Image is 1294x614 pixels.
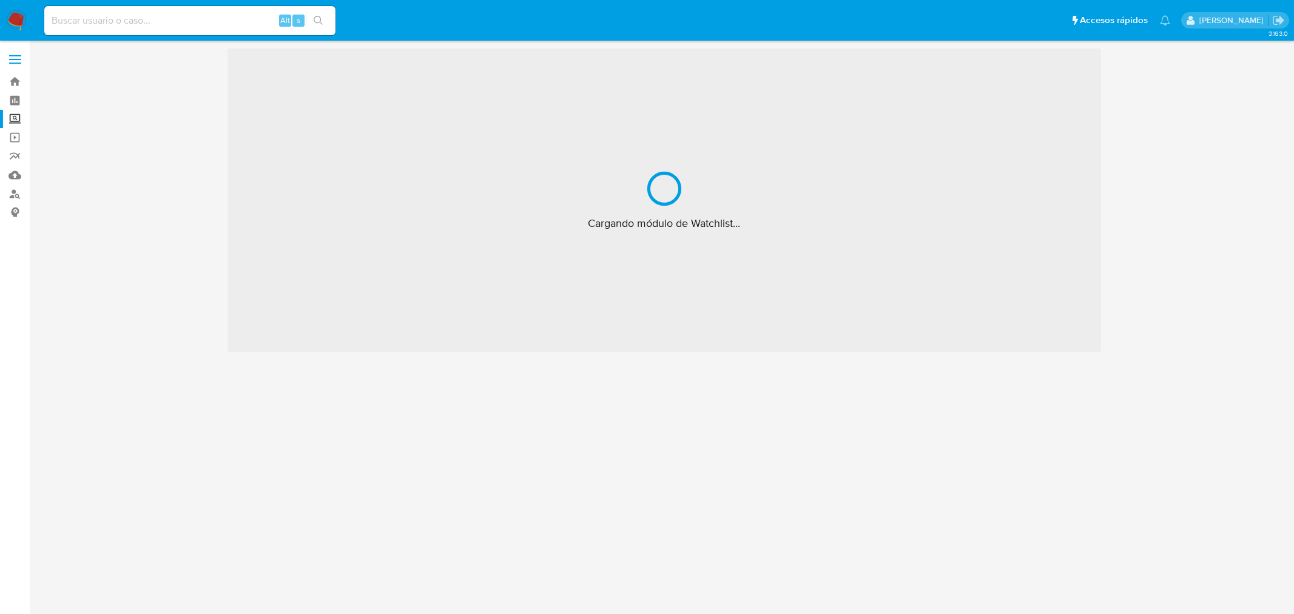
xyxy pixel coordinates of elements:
[1272,14,1285,27] a: Salir
[44,13,335,29] input: Buscar usuario o caso...
[280,15,290,26] span: Alt
[297,15,300,26] span: s
[306,12,331,29] button: search-icon
[1080,14,1148,27] span: Accesos rápidos
[588,216,740,231] span: Cargando módulo de Watchlist...
[1160,15,1170,25] a: Notificaciones
[1199,15,1268,26] p: fernanda.escarenogarcia@mercadolibre.com.mx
